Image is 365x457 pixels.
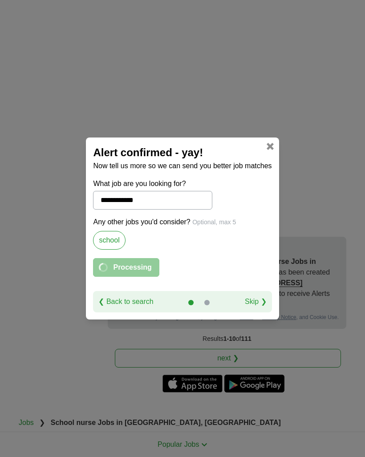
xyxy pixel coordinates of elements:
[93,231,125,250] label: school
[93,145,272,161] h2: Alert confirmed - yay!
[93,178,212,189] label: What job are you looking for?
[245,296,267,307] a: Skip ❯
[98,296,153,307] a: ❮ Back to search
[192,218,236,226] span: Optional, max 5
[93,258,159,277] button: Processing
[93,217,272,227] p: Any other jobs you'd consider?
[93,161,272,171] p: Now tell us more so we can send you better job matches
